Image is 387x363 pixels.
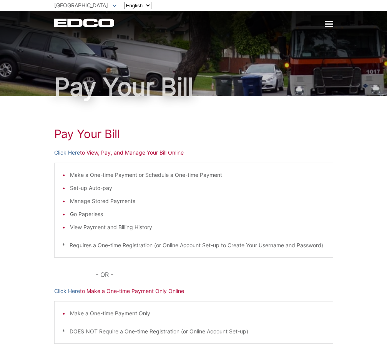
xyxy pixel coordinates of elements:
[54,287,80,295] a: Click Here
[62,327,325,336] p: * DOES NOT Require a One-time Registration (or Online Account Set-up)
[54,287,333,295] p: to Make a One-time Payment Only Online
[54,127,333,141] h1: Pay Your Bill
[54,148,80,157] a: Click Here
[54,75,333,99] h1: Pay Your Bill
[70,184,325,192] li: Set-up Auto-pay
[70,197,325,205] li: Manage Stored Payments
[54,148,333,157] p: to View, Pay, and Manage Your Bill Online
[124,2,151,9] select: Select a language
[70,210,325,218] li: Go Paperless
[70,309,325,318] li: Make a One-time Payment Only
[54,2,108,8] span: [GEOGRAPHIC_DATA]
[62,241,325,250] p: * Requires a One-time Registration (or Online Account Set-up to Create Your Username and Password)
[54,18,115,27] a: EDCD logo. Return to the homepage.
[70,171,325,179] li: Make a One-time Payment or Schedule a One-time Payment
[96,269,333,280] p: - OR -
[70,223,325,231] li: View Payment and Billing History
